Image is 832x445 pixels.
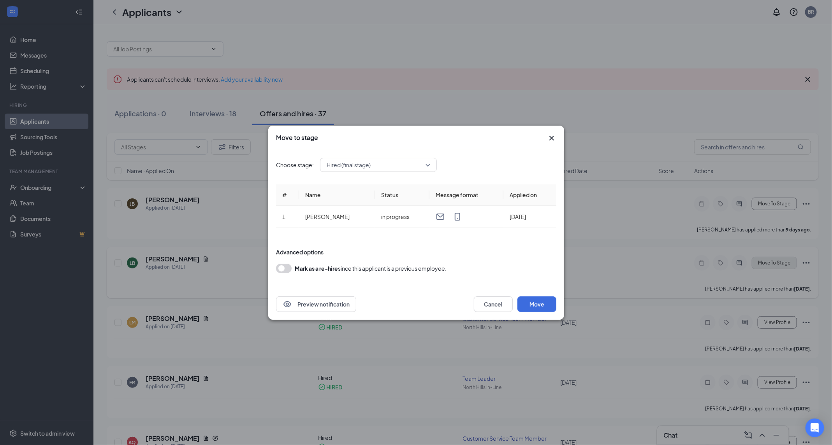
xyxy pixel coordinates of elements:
th: Status [375,184,429,206]
th: Applied on [503,184,556,206]
div: Advanced options [276,248,556,256]
b: Mark as a re-hire [295,265,338,272]
th: # [276,184,299,206]
span: Choose stage: [276,161,314,169]
th: Name [299,184,375,206]
th: Message format [429,184,503,206]
button: Cancel [474,296,513,312]
span: 1 [282,213,285,220]
span: Hired (final stage) [327,159,371,171]
svg: Cross [547,133,556,143]
button: Close [547,133,556,143]
td: [DATE] [503,206,556,228]
svg: Eye [283,300,292,309]
h3: Move to stage [276,133,318,142]
button: Move [517,296,556,312]
td: in progress [375,206,429,228]
div: since this applicant is a previous employee. [295,264,447,273]
button: EyePreview notification [276,296,356,312]
svg: Email [436,212,445,221]
div: Open Intercom Messenger [806,419,824,437]
td: [PERSON_NAME] [299,206,375,228]
svg: MobileSms [453,212,462,221]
